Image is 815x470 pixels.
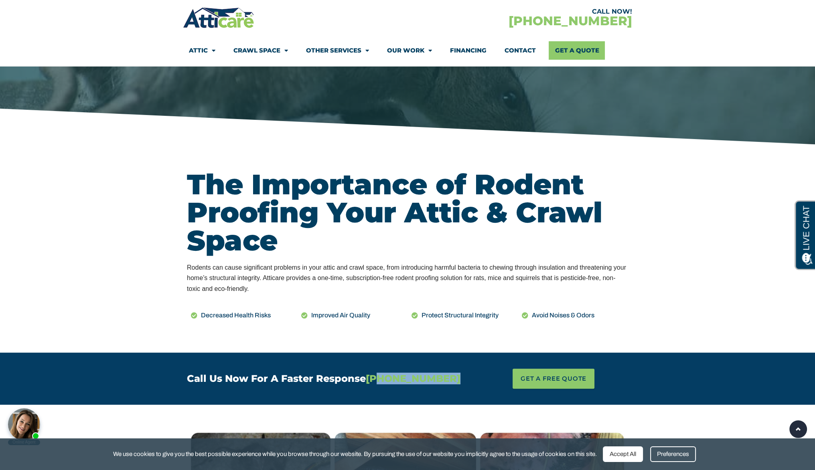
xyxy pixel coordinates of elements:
a: Crawl Space [233,41,288,60]
span: We use cookies to give you the best possible experience while you browse through our website. By ... [113,449,597,459]
div: CALL NOW! [407,8,632,15]
div: Preferences [650,446,696,462]
h2: The Importance of Rodent Proofing Your Attic & Crawl Space [187,170,628,254]
a: Financing [450,41,487,60]
span: Opens a chat window [20,6,65,16]
a: Our Work [387,41,432,60]
div: Accept All [603,446,643,462]
a: Contact [505,41,536,60]
span: Protect Structural Integrity [420,310,499,321]
a: GET A FREE QUOTE [513,369,594,389]
nav: Menu [189,41,626,60]
a: Attic [189,41,215,60]
a: Other Services [306,41,369,60]
span: Decreased Health Risks [199,310,271,321]
iframe: Chat Invitation [4,406,44,446]
span: [PHONE_NUMBER] [366,373,460,384]
h4: Call Us Now For A Faster Response [187,374,471,383]
span: Improved Air Quality [309,310,370,321]
span: Avoid Noises & Odors [530,310,594,321]
a: Get A Quote [549,41,605,60]
div: Rodents can cause significant problems in your attic and crawl space, from introducing harmful ba... [187,262,628,294]
span: GET A FREE QUOTE [521,373,586,385]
